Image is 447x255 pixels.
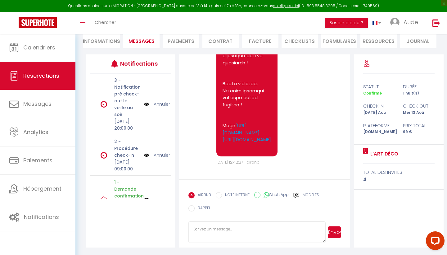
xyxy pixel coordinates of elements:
li: Ressources [360,33,397,48]
label: RAPPEL [195,205,210,212]
span: Paiements [23,156,52,164]
li: Paiements [163,33,199,48]
li: CHECKLISTS [282,33,318,48]
button: Envoyer [328,226,341,238]
p: [DATE] 20:00:00 [114,118,140,132]
span: Chercher [95,19,116,25]
div: Plateforme [359,122,399,129]
label: Modèles [303,192,319,200]
p: [DATE] 09:00:00 [114,159,140,172]
iframe: LiveChat chat widget [421,229,447,255]
div: Prix total [399,122,439,129]
li: FORMULAIRES [321,33,357,48]
div: total des invités [363,169,435,176]
img: logout [432,19,440,27]
a: Annuler [154,152,170,159]
img: NO IMAGE [144,152,149,159]
span: Analytics [23,128,48,136]
p: 2 - Procédure check-in [114,138,140,159]
img: ... [390,18,400,27]
li: Journal [400,33,436,48]
li: Contrat [202,33,239,48]
span: Notifications [24,213,59,221]
div: statut [359,83,399,90]
div: [DATE] Aoû [359,110,399,116]
span: Messages [129,38,155,45]
p: 1 - Demande confirmation et contact [114,179,140,206]
p: 3 - Notification pré check-out la veille au soir [114,77,140,118]
a: ... Aude [386,12,426,34]
img: NO IMAGE [144,197,149,202]
a: en cliquant ici [273,3,299,8]
div: 1 nuit(s) [399,90,439,96]
div: 4 [363,176,435,183]
span: Confirmé [363,90,382,96]
h3: Notifications [120,57,154,71]
a: Chercher [90,12,121,34]
span: [DATE] 12:42:27 - airbnb [216,160,260,165]
span: Aude [404,18,418,26]
span: Hébergement [23,185,61,192]
label: WhatsApp [260,192,289,199]
div: durée [399,83,439,90]
span: Réservations [23,72,59,80]
a: Annuler [154,101,170,108]
div: 99 € [399,129,439,135]
label: AIRBNB [195,192,211,199]
img: Super Booking [19,17,57,28]
span: Calendriers [23,44,55,51]
label: NOTE INTERNE [222,192,250,199]
div: [DOMAIN_NAME] [359,129,399,135]
div: check out [399,102,439,110]
span: Messages [23,100,52,108]
a: [URL][DOMAIN_NAME] [223,136,271,143]
li: Facture [242,33,278,48]
button: Besoin d'aide ? [325,18,368,28]
div: check in [359,102,399,110]
a: L'Art Déco [368,150,398,158]
img: NO IMAGE [144,101,149,108]
div: Mer 13 Aoû [399,110,439,116]
a: [URL][DOMAIN_NAME] [223,122,260,136]
li: Informations [83,33,120,48]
